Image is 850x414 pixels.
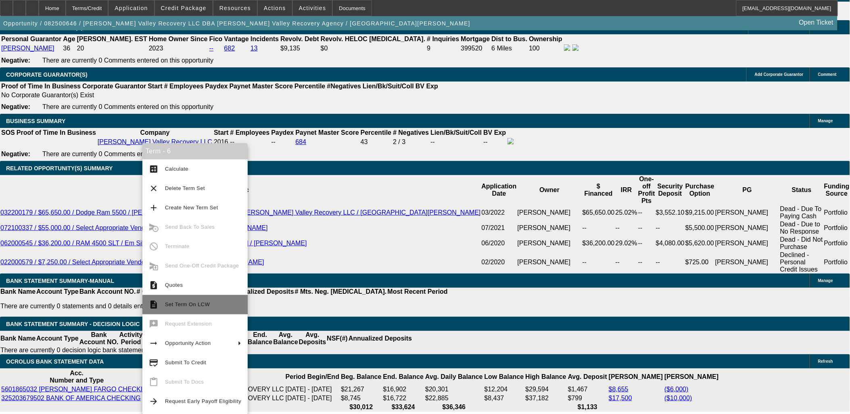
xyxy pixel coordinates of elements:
th: Beg. Balance [340,369,382,385]
b: # Inquiries [427,36,459,42]
td: [PERSON_NAME] [517,205,582,220]
td: Dead - Did Not Purchase [780,236,824,251]
span: There are currently 0 Comments entered on this opportunity [42,57,213,64]
th: # Mts. Neg. [MEDICAL_DATA]. [294,288,387,296]
td: 20 [77,44,148,53]
span: Opportunity Action [165,340,211,346]
b: Percentile [361,129,391,136]
p: There are currently 0 statements and 0 details entered on this opportunity [0,303,448,310]
b: Personal Guarantor [1,36,61,42]
span: Activities [299,5,326,11]
b: Lien/Bk/Suit/Coll [430,129,482,136]
a: ($10,000) [664,395,692,401]
th: Annualized Deposits [230,288,294,296]
b: Incidents [251,36,279,42]
td: -- [656,220,685,236]
th: Account Type [36,331,79,346]
span: CORPORATE GUARANTOR(S) [6,71,88,78]
td: [PERSON_NAME] [715,205,780,220]
mat-icon: calculate [149,164,159,174]
th: Avg. Balance [273,331,298,346]
b: Start [214,129,228,136]
span: Create New Term Set [165,205,218,211]
td: -- [638,205,656,220]
span: BUSINESS SUMMARY [6,118,65,124]
td: [DATE] - [DATE] [285,385,340,393]
td: -- [638,220,656,236]
span: 2023 [149,45,163,52]
th: Purchase Option [685,175,715,205]
td: No Corporate Guarantor(s) Exist [1,91,442,99]
span: There are currently 0 Comments entered on this opportunity [42,151,213,157]
b: Revolv. HELOC [MEDICAL_DATA]. [321,36,426,42]
th: Account Type [36,288,79,296]
th: $36,346 [425,403,483,411]
td: -- [582,220,615,236]
span: Comment [818,72,837,77]
td: $9,135 [280,44,320,53]
div: 43 [361,138,391,146]
th: Avg. Deposit [568,369,608,385]
th: PG [715,175,780,205]
td: $725.00 [685,251,715,274]
th: Activity Period [119,331,143,346]
span: Add Corporate Guarantor [755,72,804,77]
span: Request Early Payoff Eligibility [165,398,241,404]
td: $36,200.00 [582,236,615,251]
a: ($6,000) [664,386,689,393]
td: Declined - Personal Credit Issues [780,251,824,274]
button: Actions [258,0,292,16]
b: Dist to Bus. [492,36,528,42]
b: Mortgage [461,36,490,42]
th: [PERSON_NAME] [608,369,663,385]
a: [PERSON_NAME] Valley Recovery LLC [98,138,212,145]
td: $5,500.00 [685,220,715,236]
b: #Negatives [327,83,361,90]
span: Opportunity / 082500646 / [PERSON_NAME] Valley Recovery LLC DBA [PERSON_NAME] Valley Recovery Age... [3,20,470,27]
td: 9 [426,44,459,53]
span: Refresh [818,359,833,364]
td: $65,650.00 [582,205,615,220]
span: OCROLUS BANK STATEMENT DATA [6,358,104,365]
span: -- [230,138,235,145]
td: [PERSON_NAME] [517,236,582,251]
a: 325203679502 BANK OF AMERICA CHECKING [1,395,141,401]
span: Calculate [165,166,188,172]
a: 022000579 / $7,250.00 / Select Appropriate Vendor / [PERSON_NAME] / [PERSON_NAME] [0,259,264,266]
b: Home Owner Since [149,36,208,42]
td: $12,204 [484,385,524,393]
span: Application [115,5,148,11]
td: $3,552.10 [656,205,685,220]
span: BANK STATEMENT SUMMARY-MANUAL [6,278,114,284]
td: -- [582,251,615,274]
td: $29,594 [525,385,567,393]
span: Credit Package [161,5,207,11]
td: [PERSON_NAME] [715,220,780,236]
button: Resources [213,0,257,16]
td: 36 [63,44,75,53]
th: SOS [1,129,15,137]
td: $37,182 [525,394,567,402]
th: $1,133 [568,403,608,411]
td: Portfolio [824,236,850,251]
th: End. Balance [383,369,424,385]
a: -- [209,45,214,52]
td: $0 [320,44,426,53]
img: linkedin-icon.png [572,44,579,51]
span: Resources [219,5,251,11]
a: 062000545 / $36,200.00 / RAM 4500 SLT / Em Sil Enterprises Inc. / [PERSON_NAME] / [PERSON_NAME] [0,240,307,247]
th: Proof of Time In Business [16,129,96,137]
span: There are currently 0 Comments entered on this opportunity [42,103,213,110]
td: 07/2021 [481,220,517,236]
span: Delete Term Set [165,185,205,191]
mat-icon: arrow_right_alt [149,339,159,348]
a: $8,655 [609,386,629,393]
td: $20,301 [425,385,483,393]
th: Low Balance [484,369,524,385]
td: Portfolio [824,251,850,274]
div: Term - 6 [142,143,248,159]
b: Negative: [1,151,30,157]
span: Quotes [165,282,183,288]
b: # Employees [164,83,204,90]
th: $33,624 [383,403,424,411]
